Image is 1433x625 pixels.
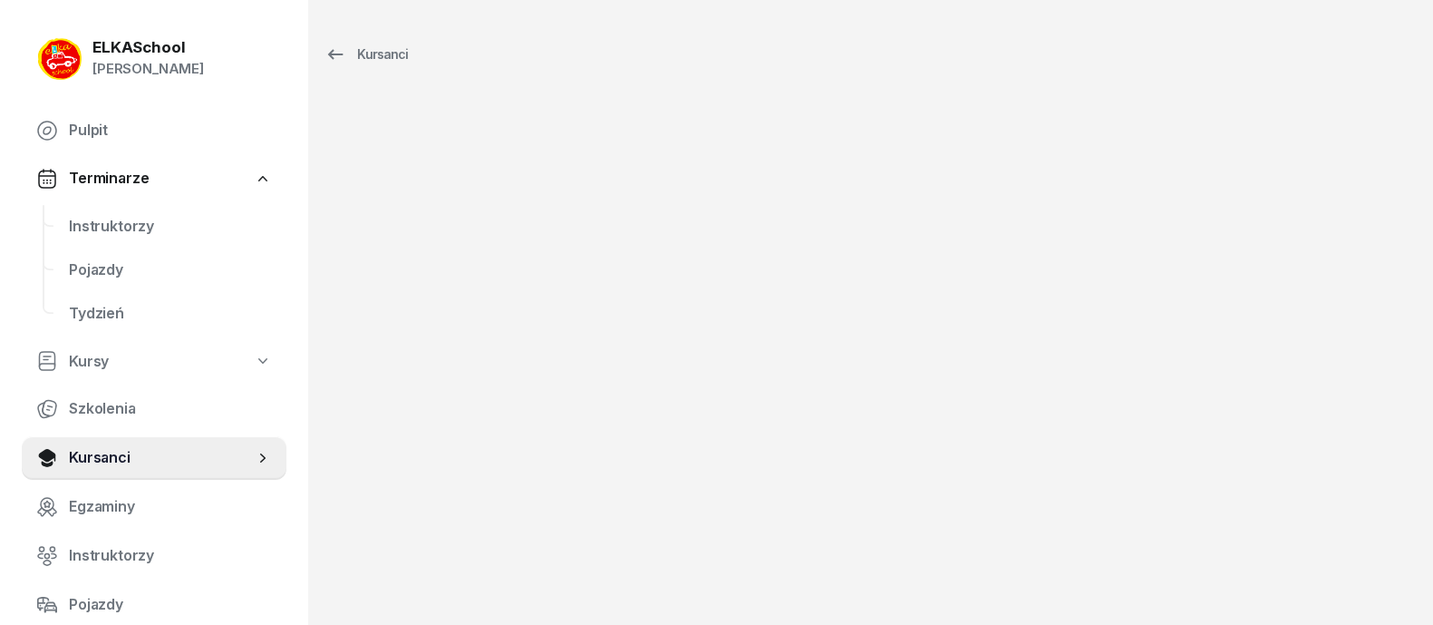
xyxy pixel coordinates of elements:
div: Kursanci [324,44,408,65]
span: Instruktorzy [69,215,272,239]
a: Terminarze [22,158,286,200]
a: Tydzień [54,292,286,336]
a: Instruktorzy [22,534,286,578]
a: Instruktorzy [54,205,286,249]
a: Kursanci [308,36,424,73]
span: Egzaminy [69,495,272,519]
span: Terminarze [69,167,149,190]
span: Kursanci [69,446,254,470]
span: Pojazdy [69,593,272,617]
span: Tydzień [69,302,272,326]
span: Kursy [69,350,109,374]
span: Instruktorzy [69,544,272,568]
a: Kursanci [22,436,286,480]
div: [PERSON_NAME] [92,57,204,81]
div: ELKASchool [92,40,204,55]
a: Egzaminy [22,485,286,529]
a: Pojazdy [54,249,286,292]
a: Pulpit [22,109,286,152]
a: Szkolenia [22,387,286,431]
span: Pulpit [69,119,272,142]
span: Pojazdy [69,259,272,282]
span: Szkolenia [69,397,272,421]
a: Kursy [22,341,286,383]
